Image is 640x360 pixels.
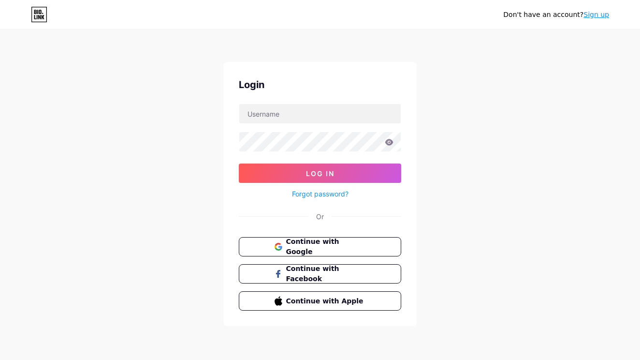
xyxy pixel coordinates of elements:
div: Don't have an account? [503,10,609,20]
input: Username [239,104,401,123]
button: Log In [239,164,401,183]
span: Continue with Google [286,237,366,257]
button: Continue with Facebook [239,264,401,284]
button: Continue with Google [239,237,401,256]
span: Continue with Apple [286,296,366,306]
div: Or [316,211,324,222]
span: Log In [306,169,335,178]
span: Continue with Facebook [286,264,366,284]
div: Login [239,77,401,92]
a: Forgot password? [292,189,349,199]
a: Sign up [583,11,609,18]
button: Continue with Apple [239,291,401,311]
